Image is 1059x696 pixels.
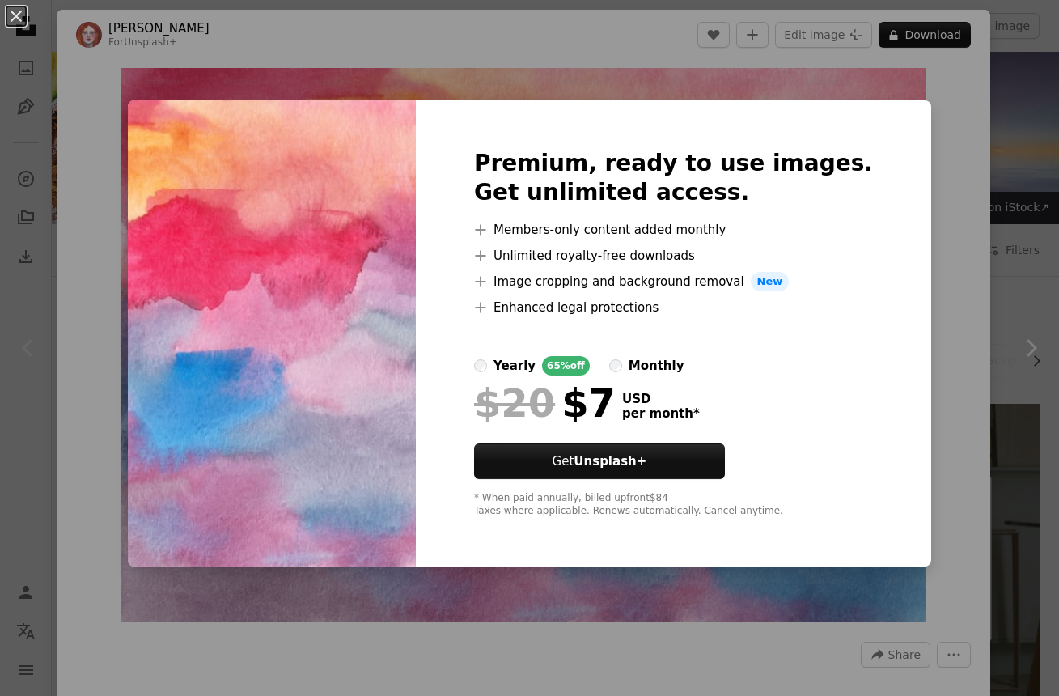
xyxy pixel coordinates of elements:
[622,392,700,406] span: USD
[474,382,616,424] div: $7
[128,100,416,567] img: premium_photo-1675518474491-a8264226b389
[574,454,646,469] strong: Unsplash+
[493,356,536,376] div: yearly
[474,382,555,424] span: $20
[474,443,725,479] button: GetUnsplash+
[474,272,873,291] li: Image cropping and background removal
[629,356,684,376] div: monthly
[474,149,873,207] h2: Premium, ready to use images. Get unlimited access.
[474,359,487,372] input: yearly65%off
[751,272,790,291] span: New
[474,298,873,317] li: Enhanced legal protections
[474,220,873,240] li: Members-only content added monthly
[622,406,700,421] span: per month *
[542,356,590,376] div: 65% off
[609,359,622,372] input: monthly
[474,246,873,265] li: Unlimited royalty-free downloads
[474,492,873,518] div: * When paid annually, billed upfront $84 Taxes where applicable. Renews automatically. Cancel any...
